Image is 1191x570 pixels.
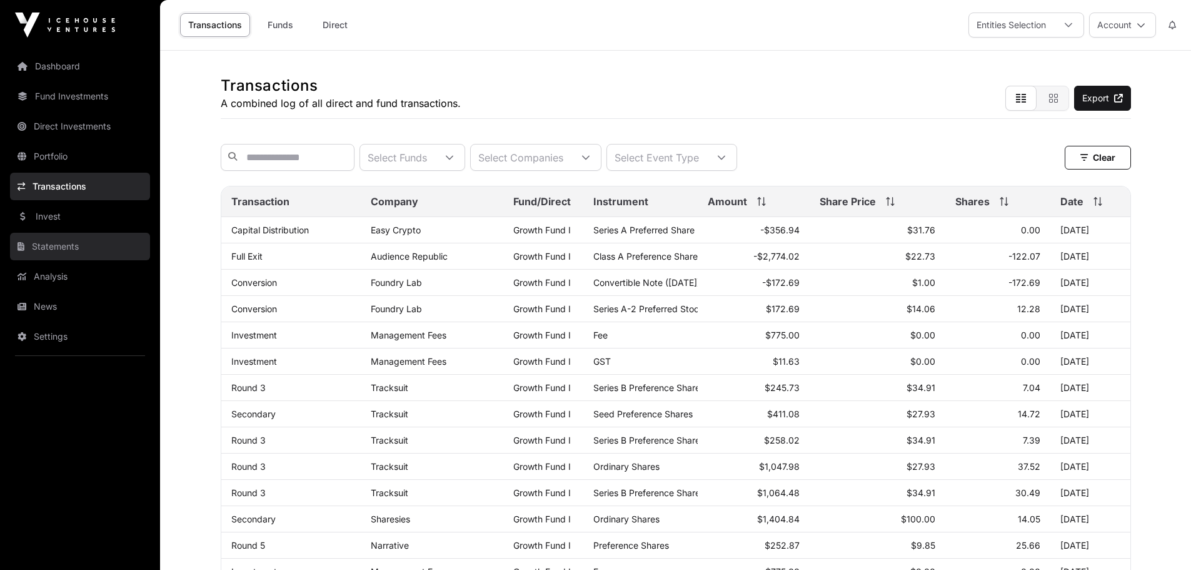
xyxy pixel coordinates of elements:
[907,225,935,235] span: $31.76
[1018,409,1040,419] span: 14.72
[10,323,150,350] a: Settings
[513,251,571,262] a: Growth Fund I
[231,225,309,235] a: Capital Distribution
[371,382,408,393] a: Tracksuit
[10,293,150,320] a: News
[698,322,810,349] td: $775.00
[593,435,705,445] span: Series B Preference Shares
[607,145,706,170] div: Select Event Type
[593,461,660,472] span: Ordinary Shares
[1017,303,1040,314] span: 12.28
[1065,146,1131,170] button: Clear
[907,461,935,472] span: $27.93
[698,454,810,480] td: $1,047.98
[10,173,150,200] a: Transactions
[905,251,935,262] span: $22.73
[820,194,876,209] span: Share Price
[513,487,571,498] a: Growth Fund I
[180,13,250,37] a: Transactions
[1021,330,1040,340] span: 0.00
[371,487,408,498] a: Tracksuit
[593,251,702,262] span: Class A Preference Shares
[231,435,266,445] a: Round 3
[907,382,935,393] span: $34.91
[1128,510,1191,570] div: Chat Widget
[911,540,935,551] span: $9.85
[513,330,571,340] a: Growth Fund I
[10,263,150,290] a: Analysis
[593,382,705,393] span: Series B Preference Shares
[593,356,611,367] span: GST
[231,461,266,472] a: Round 3
[708,194,747,209] span: Amount
[1015,487,1040,498] span: 30.49
[513,277,571,288] a: Growth Fund I
[698,375,810,401] td: $245.73
[698,349,810,375] td: $11.63
[1050,296,1130,322] td: [DATE]
[698,532,810,559] td: $252.87
[371,435,408,445] a: Tracksuit
[1016,540,1040,551] span: 25.66
[1050,401,1130,427] td: [DATE]
[1021,225,1040,235] span: 0.00
[593,409,693,419] span: Seed Preference Shares
[593,540,669,551] span: Preference Shares
[231,194,289,209] span: Transaction
[698,401,810,427] td: $411.08
[231,382,266,393] a: Round 3
[698,427,810,454] td: $258.02
[593,277,700,288] span: Convertible Note ([DATE])
[231,540,265,551] a: Round 5
[231,330,277,340] a: Investment
[255,13,305,37] a: Funds
[1008,251,1040,262] span: -122.07
[1050,454,1130,480] td: [DATE]
[907,435,935,445] span: $34.91
[1018,461,1040,472] span: 37.52
[1050,349,1130,375] td: [DATE]
[231,356,277,367] a: Investment
[231,487,266,498] a: Round 3
[15,13,115,38] img: Icehouse Ventures Logo
[1050,270,1130,296] td: [DATE]
[221,76,461,96] h1: Transactions
[1060,194,1083,209] span: Date
[513,514,571,524] a: Growth Fund I
[1050,427,1130,454] td: [DATE]
[907,303,935,314] span: $14.06
[1050,322,1130,349] td: [DATE]
[371,225,421,235] a: Easy Crypto
[371,409,408,419] a: Tracksuit
[10,113,150,140] a: Direct Investments
[10,143,150,170] a: Portfolio
[513,435,571,445] a: Growth Fund I
[593,194,648,209] span: Instrument
[593,487,705,498] span: Series B Preference Shares
[969,13,1053,37] div: Entities Selection
[1018,514,1040,524] span: 14.05
[371,330,494,340] p: Management Fees
[231,251,263,262] a: Full Exit
[371,251,448,262] a: Audience Republic
[1023,435,1040,445] span: 7.39
[513,382,571,393] a: Growth Fund I
[10,203,150,230] a: Invest
[910,356,935,367] span: $0.00
[912,277,935,288] span: $1.00
[10,53,150,80] a: Dashboard
[1050,480,1130,506] td: [DATE]
[231,303,277,314] a: Conversion
[910,330,935,340] span: $0.00
[221,96,461,111] p: A combined log of all direct and fund transactions.
[1050,506,1130,532] td: [DATE]
[371,356,494,367] p: Management Fees
[1008,277,1040,288] span: -172.69
[698,243,810,270] td: -$2,774.02
[371,514,410,524] a: Sharesies
[698,506,810,532] td: $1,404.84
[593,303,704,314] span: Series A-2 Preferred Stock
[1074,86,1131,111] a: Export
[10,233,150,260] a: Statements
[371,303,422,314] a: Foundry Lab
